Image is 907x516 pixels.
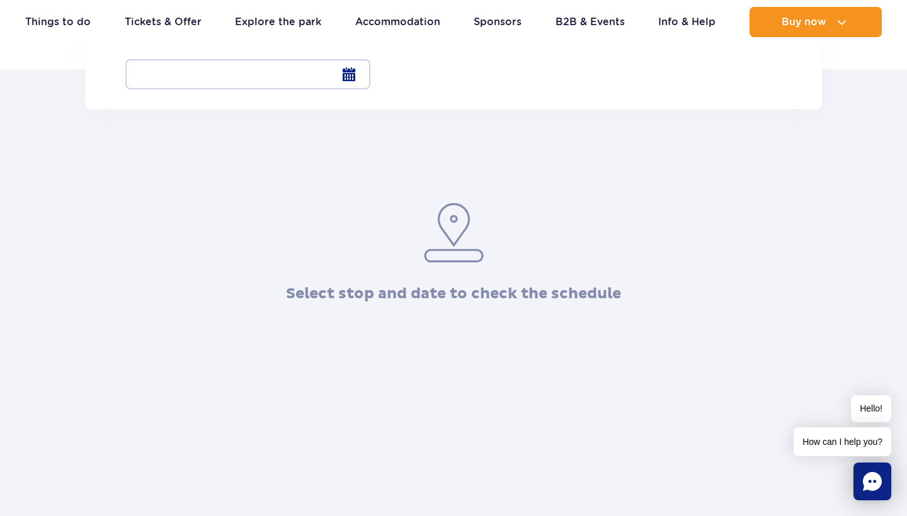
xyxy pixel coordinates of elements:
[235,7,321,37] a: Explore the park
[782,16,826,28] span: Buy now
[125,7,202,37] a: Tickets & Offer
[750,7,882,37] button: Buy now
[286,284,621,303] h3: Select stop and date to check the schedule
[658,7,716,37] a: Info & Help
[794,427,891,456] span: How can I help you?
[355,7,440,37] a: Accommodation
[853,463,891,500] div: Chat
[474,7,522,37] a: Sponsors
[422,201,486,264] img: pin.953eee3c.svg
[25,7,91,37] a: Things to do
[556,7,625,37] a: B2B & Events
[851,395,891,422] span: Hello!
